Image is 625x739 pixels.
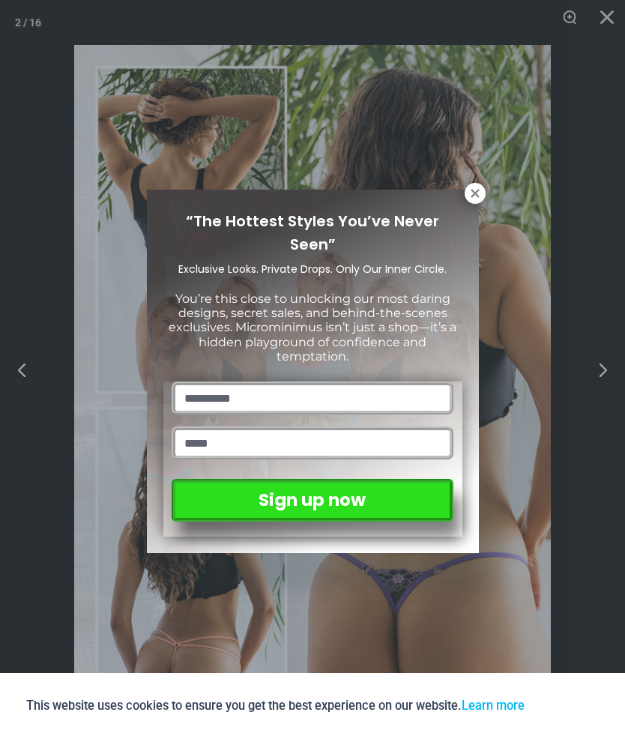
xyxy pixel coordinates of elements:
span: You’re this close to unlocking our most daring designs, secret sales, and behind-the-scenes exclu... [169,292,456,364]
p: This website uses cookies to ensure you get the best experience on our website. [26,696,525,716]
button: Close [465,183,486,204]
button: Sign up now [172,479,453,522]
span: “The Hottest Styles You’ve Never Seen” [186,211,439,255]
button: Accept [536,688,600,724]
a: Learn more [462,699,525,713]
span: Exclusive Looks. Private Drops. Only Our Inner Circle. [178,262,447,277]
